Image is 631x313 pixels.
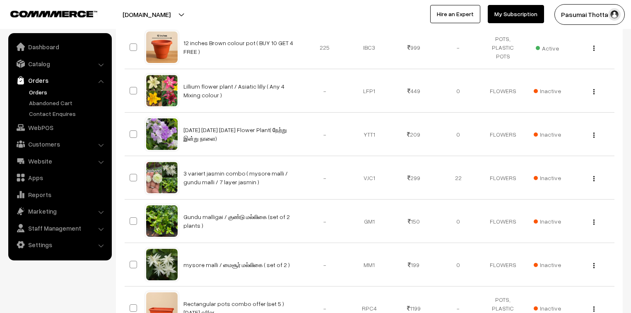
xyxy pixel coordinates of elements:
[534,173,561,182] span: Inactive
[436,156,481,200] td: 22
[183,126,287,142] a: [DATE] [DATE] [DATE] Flower Plant( நேற்று இன்று நாளை)
[534,304,561,313] span: Inactive
[303,200,347,243] td: -
[593,89,595,94] img: Menu
[347,200,392,243] td: GM1
[534,130,561,139] span: Inactive
[27,99,109,107] a: Abandoned Cart
[436,26,481,69] td: -
[481,200,525,243] td: FLOWERS
[347,69,392,113] td: LFP1
[481,69,525,113] td: FLOWERS
[481,26,525,69] td: POTS, PLASTIC POTS
[10,137,109,152] a: Customers
[183,83,284,99] a: Lillium flower plant / Asiatic lilly ( Any 4 Mixing colour )
[593,132,595,138] img: Menu
[536,42,559,53] span: Active
[392,113,436,156] td: 209
[534,87,561,95] span: Inactive
[303,26,347,69] td: 225
[534,217,561,226] span: Inactive
[481,243,525,287] td: FLOWERS
[436,69,481,113] td: 0
[593,46,595,51] img: Menu
[94,4,200,25] button: [DOMAIN_NAME]
[593,219,595,225] img: Menu
[303,113,347,156] td: -
[10,237,109,252] a: Settings
[436,243,481,287] td: 0
[183,170,288,185] a: 3 variert jasmin combo ( mysore malli / gundu malli / 7 layer jasmin )
[488,5,544,23] a: My Subscription
[183,39,293,55] a: 12 inches Brown colour pot ( BUY 10 GET 4 FREE )
[347,26,392,69] td: IBC3
[392,156,436,200] td: 299
[481,113,525,156] td: FLOWERS
[10,39,109,54] a: Dashboard
[436,200,481,243] td: 0
[303,156,347,200] td: -
[10,8,83,18] a: COMMMERCE
[10,11,97,17] img: COMMMERCE
[183,213,290,229] a: Gundu malligai / குண்டு மல்லிகை (set of 2 plants )
[10,73,109,88] a: Orders
[593,263,595,268] img: Menu
[554,4,625,25] button: Pasumai Thotta…
[481,156,525,200] td: FLOWERS
[10,204,109,219] a: Marketing
[10,170,109,185] a: Apps
[436,113,481,156] td: 0
[430,5,480,23] a: Hire an Expert
[392,200,436,243] td: 150
[347,156,392,200] td: VJC1
[10,120,109,135] a: WebPOS
[347,243,392,287] td: MM1
[303,69,347,113] td: -
[392,69,436,113] td: 449
[27,109,109,118] a: Contact Enquires
[593,306,595,312] img: Menu
[10,154,109,169] a: Website
[392,243,436,287] td: 199
[10,56,109,71] a: Catalog
[347,113,392,156] td: YTT1
[608,8,621,21] img: user
[183,261,290,268] a: mysore malli / மைசூர் மல்லிகை ( set of 2 )
[593,176,595,181] img: Menu
[10,221,109,236] a: Staff Management
[27,88,109,96] a: Orders
[534,260,561,269] span: Inactive
[392,26,436,69] td: 999
[303,243,347,287] td: -
[10,187,109,202] a: Reports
